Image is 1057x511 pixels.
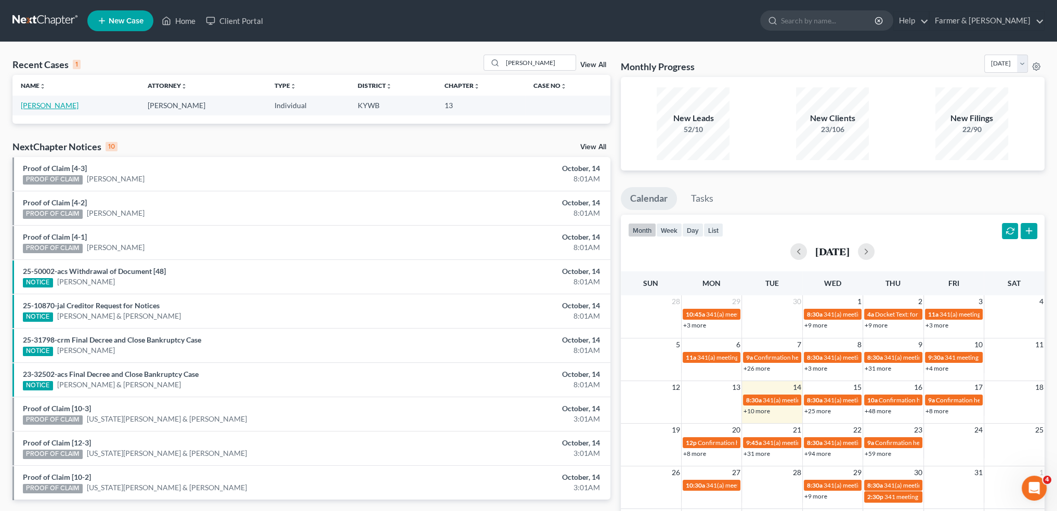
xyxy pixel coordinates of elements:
[414,311,600,321] div: 8:01AM
[414,266,600,277] div: October, 14
[414,277,600,287] div: 8:01AM
[928,353,944,361] span: 9:30a
[686,481,705,489] span: 10:30a
[706,310,806,318] span: 341(a) meeting for [PERSON_NAME]
[580,143,606,151] a: View All
[763,396,863,404] span: 341(a) meeting for [PERSON_NAME]
[23,450,83,459] div: PROOF OF CLAIM
[621,187,677,210] a: Calendar
[925,321,948,329] a: +3 more
[804,407,831,415] a: +25 more
[671,381,681,394] span: 12
[349,96,436,115] td: KYWB
[735,338,741,351] span: 6
[73,60,81,69] div: 1
[87,208,145,218] a: [PERSON_NAME]
[386,83,392,89] i: unfold_more
[643,279,658,287] span: Sun
[40,83,46,89] i: unfold_more
[1034,424,1045,436] span: 25
[743,364,770,372] a: +26 more
[875,310,968,318] span: Docket Text: for [PERSON_NAME]
[973,424,984,436] span: 24
[746,439,762,447] span: 9:45a
[181,83,187,89] i: unfold_more
[852,424,863,436] span: 22
[948,279,959,287] span: Fri
[913,381,923,394] span: 16
[358,82,392,89] a: Districtunfold_more
[867,481,883,489] span: 8:30a
[867,493,883,501] span: 2:30p
[1008,279,1021,287] span: Sat
[414,472,600,482] div: October, 14
[414,300,600,311] div: October, 14
[702,279,721,287] span: Mon
[686,310,705,318] span: 10:45a
[807,353,823,361] span: 8:30a
[23,473,91,481] a: Proof of Claim [10-2]
[917,338,923,351] span: 9
[656,223,682,237] button: week
[23,484,83,493] div: PROOF OF CLAIM
[731,424,741,436] span: 20
[156,11,201,30] a: Home
[414,174,600,184] div: 8:01AM
[657,124,729,135] div: 52/10
[683,321,706,329] a: +3 more
[201,11,268,30] a: Client Portal
[879,396,1052,404] span: Confirmation hearing for [PERSON_NAME] & [PERSON_NAME]
[824,353,924,361] span: 341(a) meeting for [PERSON_NAME]
[884,353,1039,361] span: 341(a) meeting for [PERSON_NAME] & [PERSON_NAME]
[973,466,984,479] span: 31
[743,450,770,457] a: +31 more
[266,96,349,115] td: Individual
[731,466,741,479] span: 27
[414,369,600,379] div: October, 14
[796,112,869,124] div: New Clients
[87,414,247,424] a: [US_STATE][PERSON_NAME] & [PERSON_NAME]
[856,338,863,351] span: 8
[865,321,888,329] a: +9 more
[935,112,1008,124] div: New Filings
[746,396,762,404] span: 8:30a
[930,11,1044,30] a: Farmer & [PERSON_NAME]
[1022,476,1047,501] iframe: Intercom live chat
[1034,381,1045,394] span: 18
[807,481,823,489] span: 8:30a
[414,438,600,448] div: October, 14
[57,345,115,356] a: [PERSON_NAME]
[12,140,118,153] div: NextChapter Notices
[675,338,681,351] span: 5
[1043,476,1051,484] span: 4
[852,466,863,479] span: 29
[23,198,87,207] a: Proof of Claim [4-2]
[792,295,802,308] span: 30
[852,381,863,394] span: 15
[23,347,53,356] div: NOTICE
[414,232,600,242] div: October, 14
[533,82,567,89] a: Case Nounfold_more
[697,353,798,361] span: 341(a) meeting for [PERSON_NAME]
[23,267,166,276] a: 25-50002-acs Withdrawal of Document [48]
[21,101,79,110] a: [PERSON_NAME]
[21,82,46,89] a: Nameunfold_more
[824,396,924,404] span: 341(a) meeting for [PERSON_NAME]
[671,295,681,308] span: 28
[698,439,871,447] span: Confirmation hearing for [PERSON_NAME] & [PERSON_NAME]
[414,345,600,356] div: 8:01AM
[792,381,802,394] span: 14
[414,335,600,345] div: October, 14
[824,279,841,287] span: Wed
[414,198,600,208] div: October, 14
[807,396,823,404] span: 8:30a
[23,278,53,287] div: NOTICE
[867,353,883,361] span: 8:30a
[754,353,927,361] span: Confirmation hearing for [PERSON_NAME] & [PERSON_NAME]
[703,223,723,237] button: list
[796,338,802,351] span: 7
[884,493,977,501] span: 341 meeting for [PERSON_NAME]
[743,407,770,415] a: +10 more
[824,439,924,447] span: 341(a) meeting for [PERSON_NAME]
[474,83,480,89] i: unfold_more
